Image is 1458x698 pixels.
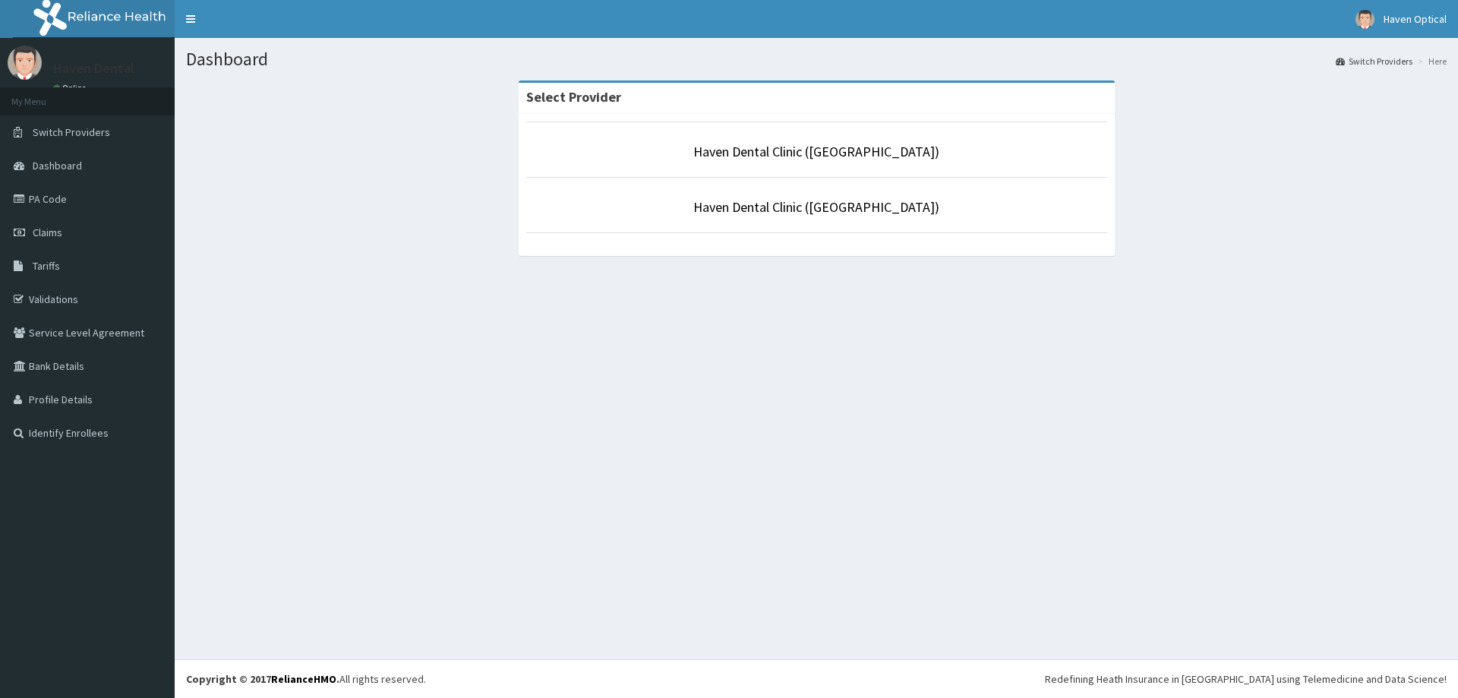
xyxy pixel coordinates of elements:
[8,46,42,80] img: User Image
[693,198,939,216] a: Haven Dental Clinic ([GEOGRAPHIC_DATA])
[53,62,134,75] p: Haven Dental
[33,159,82,172] span: Dashboard
[33,226,62,239] span: Claims
[1414,55,1447,68] li: Here
[693,143,939,160] a: Haven Dental Clinic ([GEOGRAPHIC_DATA])
[186,49,1447,69] h1: Dashboard
[1045,671,1447,687] div: Redefining Heath Insurance in [GEOGRAPHIC_DATA] using Telemedicine and Data Science!
[1384,12,1447,26] span: Haven Optical
[1336,55,1412,68] a: Switch Providers
[33,125,110,139] span: Switch Providers
[186,672,339,686] strong: Copyright © 2017 .
[526,88,621,106] strong: Select Provider
[175,659,1458,698] footer: All rights reserved.
[271,672,336,686] a: RelianceHMO
[53,83,90,93] a: Online
[33,259,60,273] span: Tariffs
[1355,10,1374,29] img: User Image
